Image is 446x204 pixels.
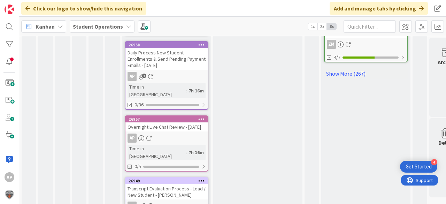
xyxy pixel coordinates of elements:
[125,178,208,199] div: 26949Transcript Evaluation Process - Lead / New Student - [PERSON_NAME]
[129,179,208,183] div: 26949
[125,41,208,110] a: 26958Daily Process New Student Enrollments & Send Pending Payment Emails - [DATE]APTime in [GEOGR...
[334,54,340,61] span: 4/7
[134,101,144,108] span: 0/36
[15,1,32,9] span: Support
[142,74,146,78] span: 2
[125,115,208,172] a: 26957Overnight Live Chat Review - [DATE]APTime in [GEOGRAPHIC_DATA]:7h 16m0/5
[125,116,208,131] div: 26957Overnight Live Chat Review - [DATE]
[125,42,208,48] div: 26958
[187,87,206,95] div: 7h 16m
[125,134,208,143] div: AP
[125,116,208,122] div: 26957
[330,2,428,15] div: Add and manage tabs by clicking
[406,163,432,170] div: Get Started
[125,42,208,70] div: 26958Daily Process New Student Enrollments & Send Pending Payment Emails - [DATE]
[400,161,437,173] div: Open Get Started checklist, remaining modules: 4
[125,184,208,199] div: Transcript Evaluation Process - Lead / New Student - [PERSON_NAME]
[324,22,408,62] a: Process In-Office Mail - [DATE]ZM4/7
[134,163,141,170] span: 0/5
[324,68,408,79] a: Show More (267)
[36,22,55,31] span: Kanban
[431,159,437,165] div: 4
[344,20,396,33] input: Quick Filter...
[129,117,208,122] div: 26957
[317,23,327,30] span: 2x
[125,178,208,184] div: 26949
[187,149,206,156] div: 7h 16m
[327,40,336,49] div: ZM
[5,172,14,182] div: AP
[5,5,14,14] img: Visit kanbanzone.com
[125,122,208,131] div: Overnight Live Chat Review - [DATE]
[186,87,187,95] span: :
[325,40,407,49] div: ZM
[5,190,14,199] img: avatar
[21,2,146,15] div: Click our logo to show/hide this navigation
[308,23,317,30] span: 1x
[327,23,336,30] span: 3x
[128,72,137,81] div: AP
[129,43,208,47] div: 26958
[73,23,123,30] b: Student Operations
[128,145,186,160] div: Time in [GEOGRAPHIC_DATA]
[128,83,186,98] div: Time in [GEOGRAPHIC_DATA]
[128,134,137,143] div: AP
[186,149,187,156] span: :
[125,48,208,70] div: Daily Process New Student Enrollments & Send Pending Payment Emails - [DATE]
[125,72,208,81] div: AP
